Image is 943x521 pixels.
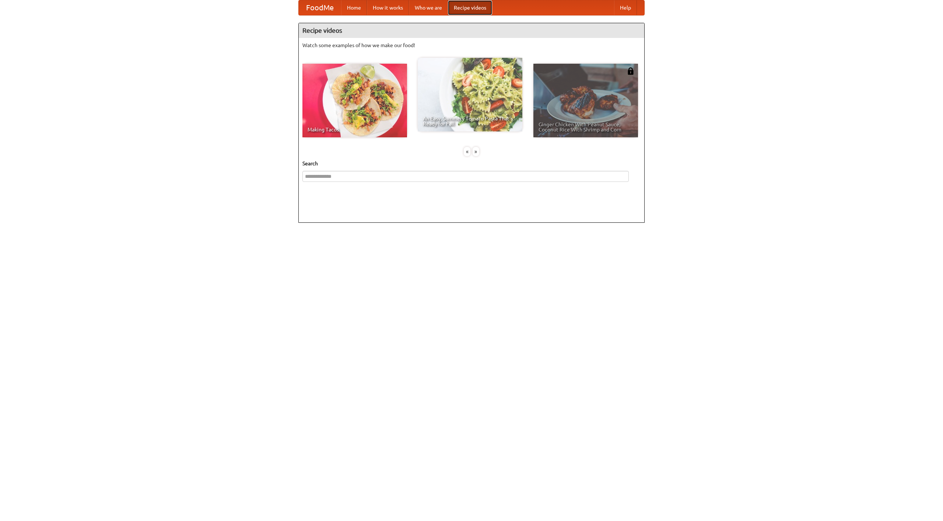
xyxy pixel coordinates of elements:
p: Watch some examples of how we make our food! [302,42,641,49]
h4: Recipe videos [299,23,644,38]
a: An Easy, Summery Tomato Pasta That's Ready for Fall [418,58,522,131]
a: Recipe videos [448,0,492,15]
img: 483408.png [627,67,634,75]
a: Who we are [409,0,448,15]
a: Help [614,0,637,15]
a: FoodMe [299,0,341,15]
span: An Easy, Summery Tomato Pasta That's Ready for Fall [423,116,517,126]
div: » [473,147,479,156]
h5: Search [302,160,641,167]
a: How it works [367,0,409,15]
span: Making Tacos [308,127,402,132]
a: Home [341,0,367,15]
div: « [464,147,470,156]
a: Making Tacos [302,64,407,137]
